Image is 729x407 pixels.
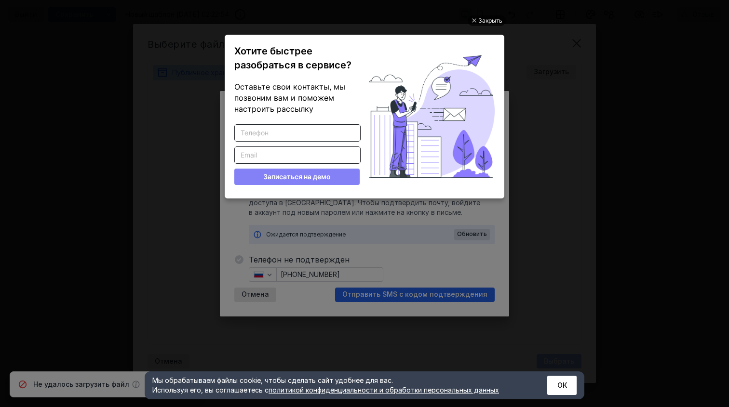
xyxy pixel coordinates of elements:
div: Мы обрабатываем файлы cookie, чтобы сделать сайт удобнее для вас. Используя его, вы соглашаетесь c [152,376,524,395]
span: Оставьте свои контакты, мы позвоним вам и поможем настроить рассылку [234,82,345,114]
div: Закрыть [478,15,502,26]
input: Телефон [235,125,360,141]
button: ОК [547,376,577,395]
button: Записаться на демо [234,169,360,185]
a: политикой конфиденциальности и обработки персональных данных [269,386,499,394]
input: Email [235,147,360,163]
span: Хотите быстрее разобраться в сервисе? [234,45,351,71]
